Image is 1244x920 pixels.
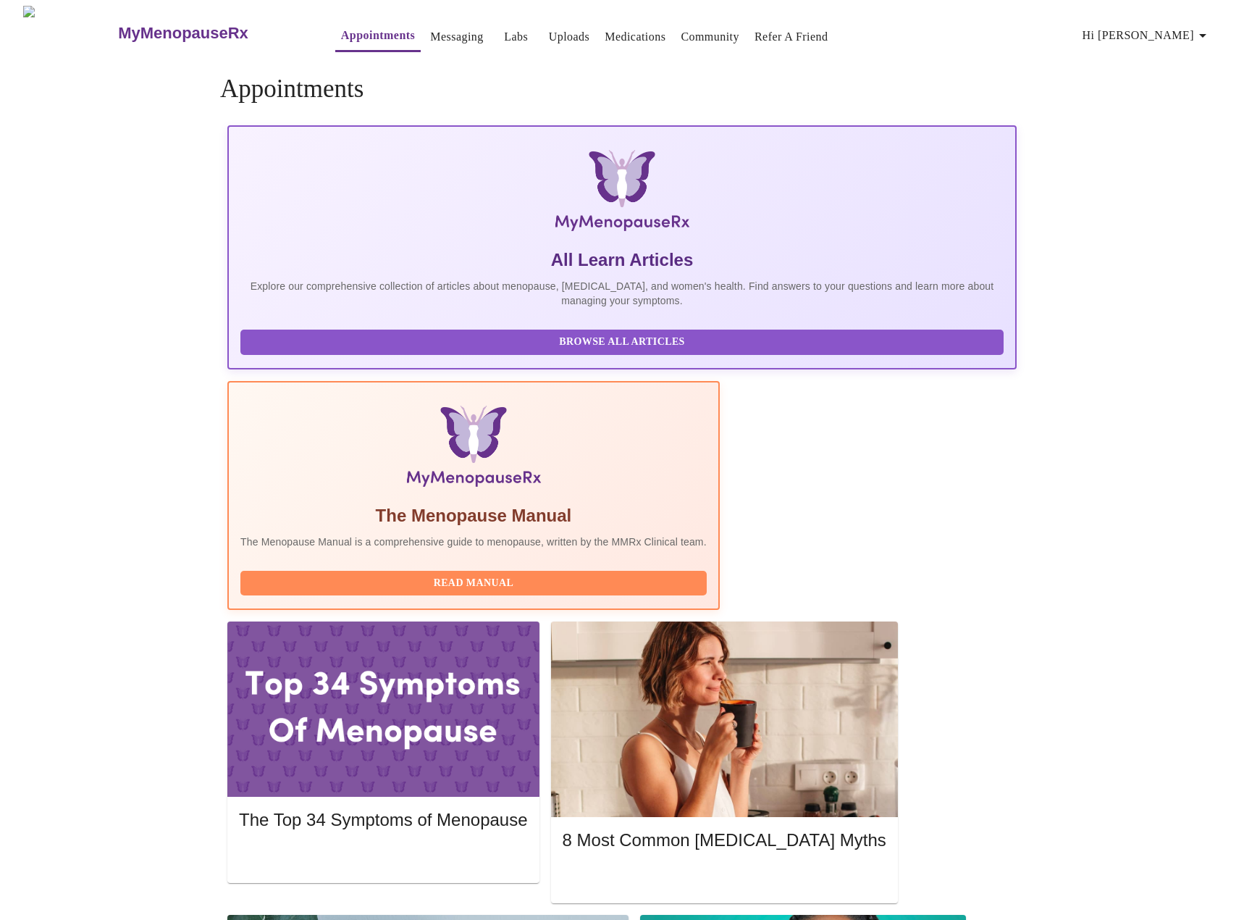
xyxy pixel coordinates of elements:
a: Read More [239,850,531,863]
button: Refer a Friend [749,22,834,51]
button: Uploads [543,22,596,51]
img: MyMenopauseRx Logo [23,6,117,60]
button: Read More [239,845,527,871]
p: The Menopause Manual is a comprehensive guide to menopause, written by the MMRx Clinical team. [240,535,707,549]
h5: The Top 34 Symptoms of Menopause [239,808,527,832]
a: Browse All Articles [240,335,1007,347]
span: Read More [577,869,872,887]
h3: MyMenopauseRx [118,24,248,43]
h5: The Menopause Manual [240,504,707,527]
a: Read More [563,870,890,882]
a: MyMenopauseRx [117,8,306,59]
h5: 8 Most Common [MEDICAL_DATA] Myths [563,829,886,852]
a: Medications [605,27,665,47]
button: Labs [493,22,539,51]
button: Read Manual [240,571,707,596]
a: Labs [504,27,528,47]
span: Hi [PERSON_NAME] [1083,25,1211,46]
a: Refer a Friend [755,27,828,47]
h5: All Learn Articles [240,248,1004,272]
img: Menopause Manual [314,406,632,493]
p: Explore our comprehensive collection of articles about menopause, [MEDICAL_DATA], and women's hea... [240,279,1004,308]
a: Read Manual [240,576,710,588]
a: Appointments [341,25,415,46]
button: Messaging [424,22,489,51]
button: Hi [PERSON_NAME] [1077,21,1217,50]
span: Read More [253,849,513,867]
button: Browse All Articles [240,330,1004,355]
a: Uploads [549,27,590,47]
button: Community [675,22,745,51]
h4: Appointments [220,75,1024,104]
a: Messaging [430,27,483,47]
span: Read Manual [255,574,692,593]
a: Community [681,27,739,47]
button: Medications [599,22,671,51]
button: Appointments [335,21,421,52]
img: MyMenopauseRx Logo [359,150,885,237]
span: Browse All Articles [255,333,989,351]
button: Read More [563,865,886,890]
